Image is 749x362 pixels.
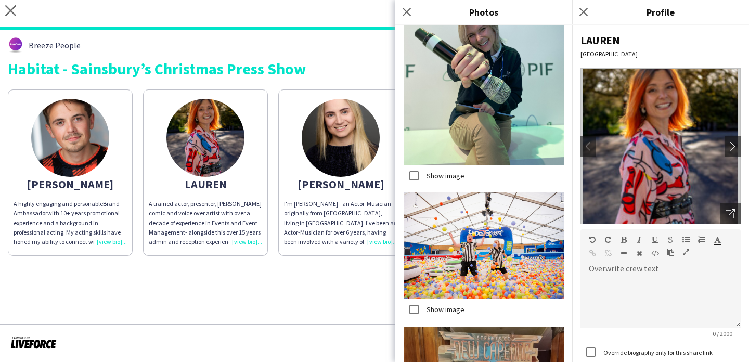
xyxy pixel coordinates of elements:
[698,236,705,244] button: Ordered List
[704,330,741,338] span: 0 / 2000
[149,199,262,247] div: A trained actor, presenter, [PERSON_NAME] comic and voice over artist with over a decade of exper...
[580,68,741,224] img: Crew avatar or photo
[620,249,627,257] button: Horizontal Line
[682,248,690,256] button: Fullscreen
[8,37,23,53] img: thumb-62876bd588459.png
[580,50,741,58] div: [GEOGRAPHIC_DATA]
[667,236,674,244] button: Strikethrough
[604,236,612,244] button: Redo
[580,33,741,47] div: LAUREN
[720,203,741,224] div: Open photos pop-in
[620,236,627,244] button: Bold
[14,179,127,189] div: [PERSON_NAME]
[10,335,57,350] img: Powered by Liveforce
[149,179,262,189] div: LAUREN
[29,41,81,50] span: Breeze People
[667,248,674,256] button: Paste as plain text
[302,99,380,177] img: thumb-67939756c784b.jpg
[404,192,564,299] img: Crew photo 1036860
[8,61,741,76] div: Habitat - Sainsbury’s Christmas Press Show
[682,236,690,244] button: Unordered List
[589,236,596,244] button: Undo
[424,171,464,180] label: Show image
[31,99,109,177] img: thumb-a09f3048-50e3-41d2-a9e6-cd409721d296.jpg
[601,348,713,356] label: Override biography only for this share link
[424,305,464,314] label: Show image
[395,5,572,19] h3: Photos
[572,5,749,19] h3: Profile
[636,236,643,244] button: Italic
[714,236,721,244] button: Text Color
[14,199,127,247] p: A highly engaging and personable with 10+ years promotional experience and a background in profes...
[636,249,643,257] button: Clear Formatting
[651,249,658,257] button: HTML Code
[166,99,244,177] img: thumb-680223a919afd.jpeg
[284,199,397,247] div: I'm [PERSON_NAME] - an Actor-Musician originally from [GEOGRAPHIC_DATA], living in [GEOGRAPHIC_DA...
[651,236,658,244] button: Underline
[284,179,397,189] div: [PERSON_NAME]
